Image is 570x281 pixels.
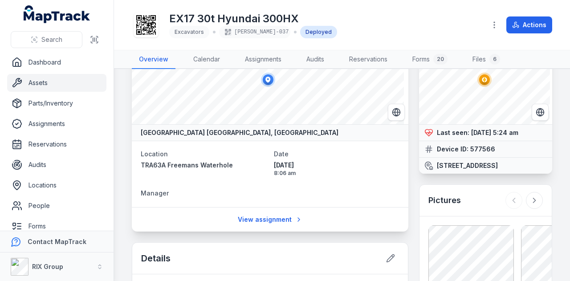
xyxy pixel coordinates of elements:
div: [PERSON_NAME]-037 [219,26,290,38]
strong: [STREET_ADDRESS] [437,161,498,170]
span: TRA63A Freemans Waterhole [141,161,233,169]
a: Assets [7,74,106,92]
strong: Last seen: [437,128,469,137]
a: Files6 [465,50,507,69]
a: View assignment [232,211,308,228]
a: Forms [7,217,106,235]
time: 25/07/2025, 8:06:09 am [274,161,400,177]
button: Actions [506,16,552,33]
strong: Device ID: [437,145,468,154]
h3: Pictures [428,194,461,207]
canvas: Map [419,35,550,124]
a: Dashboard [7,53,106,71]
h1: EX17 30t Hyundai 300HX [169,12,337,26]
button: Switch to Satellite View [532,104,549,121]
a: Audits [7,156,106,174]
strong: Contact MapTrack [28,238,86,245]
button: Switch to Satellite View [388,104,405,121]
span: Search [41,35,62,44]
div: 20 [433,54,448,65]
a: Audits [299,50,331,69]
a: People [7,197,106,215]
a: Locations [7,176,106,194]
canvas: Map [132,35,404,124]
span: [DATE] [274,161,400,170]
a: Assignments [7,115,106,133]
button: Search [11,31,82,48]
span: Manager [141,189,169,197]
a: Reservations [7,135,106,153]
a: MapTrack [24,5,90,23]
span: [DATE] 5:24 am [471,129,518,136]
strong: [GEOGRAPHIC_DATA] [GEOGRAPHIC_DATA], [GEOGRAPHIC_DATA] [141,128,338,137]
a: Assignments [238,50,289,69]
time: 22/09/2025, 5:24:28 am [471,129,518,136]
a: Forms20 [405,50,455,69]
span: Location [141,150,168,158]
div: 6 [489,54,500,65]
h2: Details [141,252,171,265]
span: Date [274,150,289,158]
a: Overview [132,50,175,69]
a: Parts/Inventory [7,94,106,112]
span: Excavators [175,29,204,35]
strong: 577566 [470,145,495,154]
a: Reservations [342,50,395,69]
a: TRA63A Freemans Waterhole [141,161,267,170]
div: Deployed [300,26,337,38]
strong: RIX Group [32,263,63,270]
a: Calendar [186,50,227,69]
span: 8:06 am [274,170,400,177]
